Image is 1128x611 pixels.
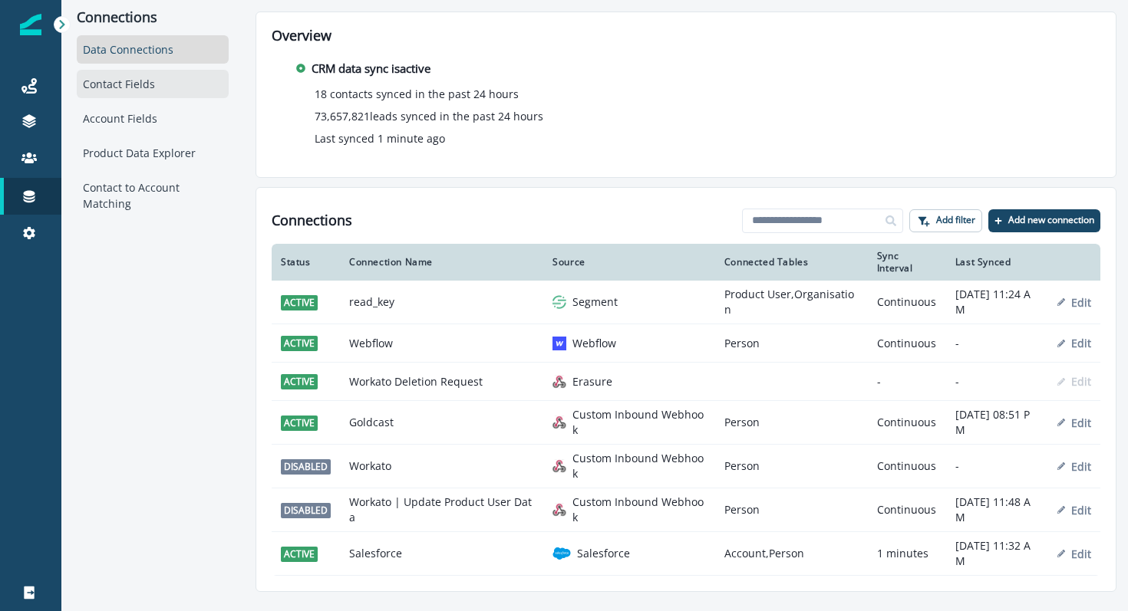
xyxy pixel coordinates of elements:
[77,70,229,98] div: Contact Fields
[1071,336,1091,350] p: Edit
[868,488,946,532] td: Continuous
[340,532,543,576] td: Salesforce
[552,337,566,350] img: webflow
[77,139,229,167] div: Product Data Explorer
[315,86,519,102] p: 18 contacts synced in the past 24 hours
[868,445,946,488] td: Continuous
[272,28,1100,44] h2: Overview
[349,256,534,268] div: Connection Name
[877,250,937,274] div: Sync Interval
[340,281,543,324] td: read_key
[577,546,630,561] p: Salesforce
[715,281,868,324] td: Product User,Organisation
[340,363,543,401] td: Workato Deletion Request
[868,532,946,576] td: 1 minutes
[1071,547,1091,561] p: Edit
[272,445,1100,488] a: disabledWorkatogeneric inbound webhookCustom Inbound WebhookPersonContinuous-Edit
[955,256,1039,268] div: Last Synced
[77,9,229,26] p: Connections
[955,538,1039,569] p: [DATE] 11:32 AM
[281,547,318,562] span: active
[715,488,868,532] td: Person
[1057,295,1091,310] button: Edit
[1071,295,1091,310] p: Edit
[1057,547,1091,561] button: Edit
[312,60,430,77] p: CRM data sync is active
[1071,459,1091,474] p: Edit
[955,407,1039,438] p: [DATE] 08:51 PM
[955,374,1039,389] p: -
[1057,374,1091,389] button: Edit
[1057,503,1091,517] button: Edit
[1057,459,1091,474] button: Edit
[281,336,318,351] span: active
[552,295,566,309] img: segment
[1071,503,1091,517] p: Edit
[552,416,566,429] img: generic inbound webhook
[955,336,1039,351] p: -
[955,494,1039,525] p: [DATE] 11:48 AM
[868,281,946,324] td: Continuous
[572,407,706,438] p: Custom Inbound Webhook
[868,401,946,445] td: Continuous
[572,294,618,310] p: Segment
[868,324,946,363] td: Continuous
[340,401,543,445] td: Goldcast
[552,256,706,268] div: Source
[715,532,868,576] td: Account,Person
[955,458,1039,474] p: -
[1008,215,1094,225] p: Add new connection
[552,375,566,389] img: erasure
[1057,416,1091,430] button: Edit
[272,363,1100,401] a: activeWorkato Deletion RequesterasureErasure--Edit
[955,287,1039,317] p: [DATE] 11:24 AM
[281,295,318,310] span: active
[552,503,566,517] img: generic inbound webhook
[724,256,859,268] div: Connected Tables
[281,503,331,518] span: disabled
[340,445,543,488] td: Workato
[572,451,706,481] p: Custom Inbound Webhook
[281,416,318,431] span: active
[988,209,1100,232] button: Add new connection
[572,494,706,525] p: Custom Inbound Webhook
[315,130,445,146] p: Last synced 1 minute ago
[936,215,975,225] p: Add filter
[77,35,229,64] div: Data Connections
[715,445,868,488] td: Person
[272,488,1100,532] a: disabledWorkato | Update Product User Datageneric inbound webhookCustom Inbound WebhookPersonCont...
[1057,336,1091,350] button: Edit
[340,488,543,532] td: Workato | Update Product User Data
[281,459,331,475] span: disabled
[715,324,868,363] td: Person
[1071,374,1091,389] p: Edit
[281,256,331,268] div: Status
[20,14,41,35] img: Inflection
[552,459,566,473] img: generic inbound webhook
[340,324,543,363] td: Webflow
[272,212,352,229] h1: Connections
[715,401,868,445] td: Person
[77,104,229,133] div: Account Fields
[272,324,1100,363] a: activeWebflowwebflowWebflowPersonContinuous-Edit
[77,173,229,218] div: Contact to Account Matching
[272,401,1100,445] a: activeGoldcastgeneric inbound webhookCustom Inbound WebhookPersonContinuous[DATE] 08:51 PMEdit
[572,336,616,351] p: Webflow
[909,209,982,232] button: Add filter
[552,544,571,563] img: salesforce
[1071,416,1091,430] p: Edit
[272,281,1100,324] a: activeread_keysegmentSegmentProduct User,OrganisationContinuous[DATE] 11:24 AMEdit
[868,363,946,401] td: -
[572,374,612,389] p: Erasure
[315,108,543,124] p: 73,657,821 leads synced in the past 24 hours
[272,532,1100,576] a: activeSalesforcesalesforceSalesforceAccount,Person1 minutes[DATE] 11:32 AMEdit
[281,374,318,389] span: active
